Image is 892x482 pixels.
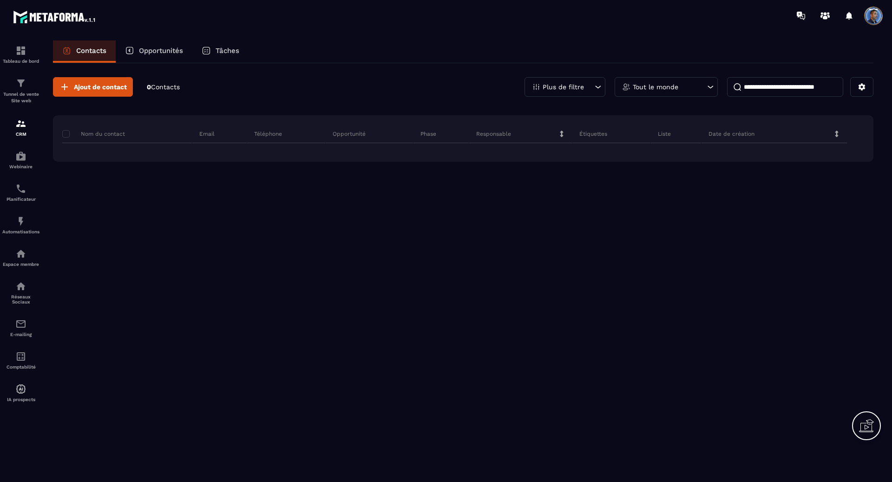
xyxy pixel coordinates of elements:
[2,262,39,267] p: Espace membre
[2,176,39,209] a: schedulerschedulerPlanificateur
[15,151,26,162] img: automations
[579,130,607,138] p: Étiquettes
[2,364,39,370] p: Comptabilité
[2,132,39,137] p: CRM
[15,351,26,362] img: accountant
[708,130,754,138] p: Date de création
[2,38,39,71] a: formationformationTableau de bord
[2,111,39,144] a: formationformationCRM
[2,71,39,111] a: formationformationTunnel de vente Site web
[62,130,125,138] p: Nom du contact
[76,46,106,55] p: Contacts
[15,383,26,395] img: automations
[2,91,39,104] p: Tunnel de vente Site web
[139,46,183,55] p: Opportunités
[633,84,678,90] p: Tout le monde
[420,130,436,138] p: Phase
[543,84,584,90] p: Plus de filtre
[199,130,215,138] p: Email
[476,130,511,138] p: Responsable
[15,281,26,292] img: social-network
[2,197,39,202] p: Planificateur
[15,318,26,330] img: email
[13,8,97,25] img: logo
[53,40,116,63] a: Contacts
[2,332,39,337] p: E-mailing
[192,40,249,63] a: Tâches
[333,130,366,138] p: Opportunité
[2,241,39,274] a: automationsautomationsEspace membre
[53,77,133,97] button: Ajout de contact
[15,78,26,89] img: formation
[2,229,39,234] p: Automatisations
[2,344,39,376] a: accountantaccountantComptabilité
[147,83,180,92] p: 0
[2,294,39,304] p: Réseaux Sociaux
[2,209,39,241] a: automationsautomationsAutomatisations
[74,82,127,92] span: Ajout de contact
[2,59,39,64] p: Tableau de bord
[15,183,26,194] img: scheduler
[2,311,39,344] a: emailemailE-mailing
[216,46,239,55] p: Tâches
[15,216,26,227] img: automations
[116,40,192,63] a: Opportunités
[254,130,282,138] p: Téléphone
[2,164,39,169] p: Webinaire
[2,274,39,311] a: social-networksocial-networkRéseaux Sociaux
[658,130,671,138] p: Liste
[15,118,26,129] img: formation
[151,83,180,91] span: Contacts
[15,45,26,56] img: formation
[2,144,39,176] a: automationsautomationsWebinaire
[15,248,26,259] img: automations
[2,397,39,402] p: IA prospects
